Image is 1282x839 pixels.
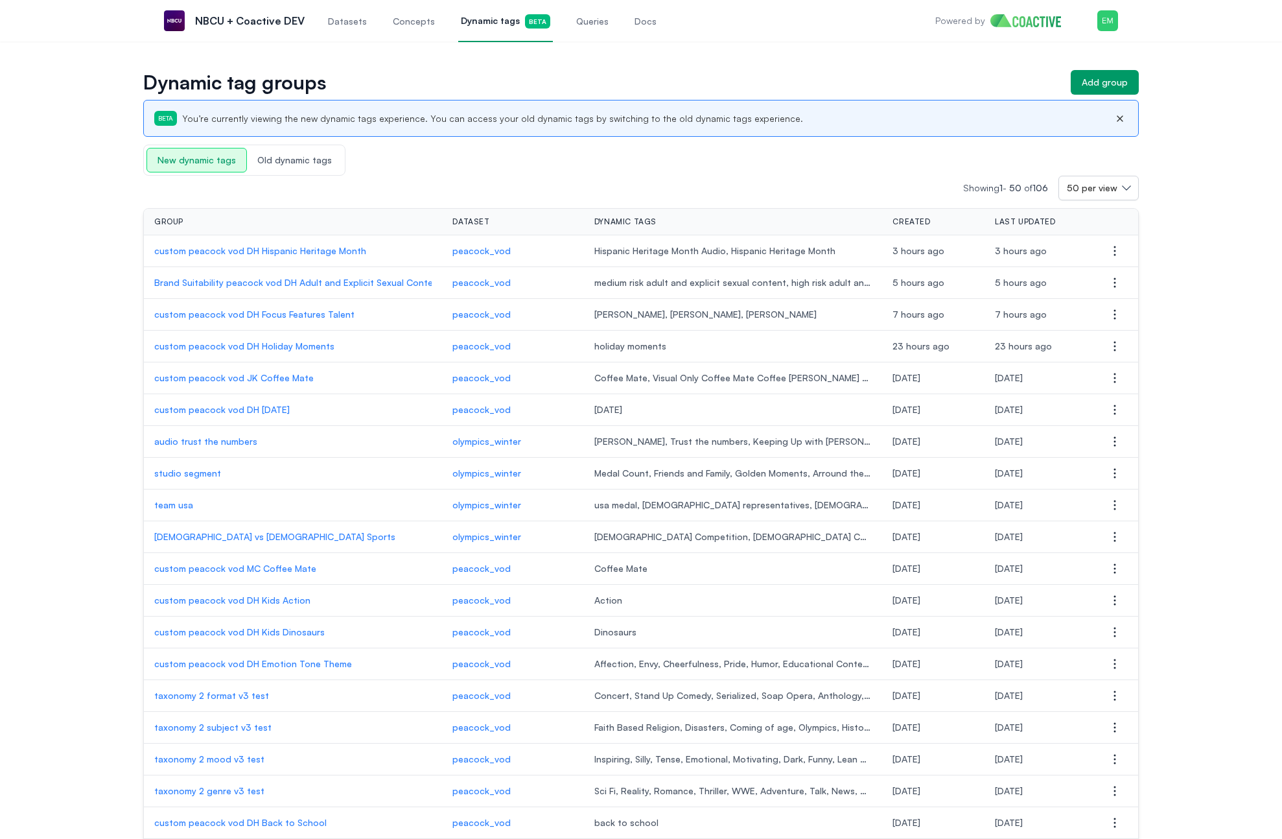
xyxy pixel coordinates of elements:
[154,785,432,798] a: taxonomy 2 genre v3 test
[995,595,1023,606] span: Tuesday, August 5, 2025 at 5:17:21 PM UTC
[990,14,1071,27] img: Home
[995,372,1023,383] span: Monday, August 11, 2025 at 6:08:21 PM UTC
[1024,182,1048,193] span: of
[594,721,872,734] span: Faith Based Religion, Disasters, Coming of age, Olympics, History Biography, Crime, Espionage, So...
[1058,176,1139,200] button: 50 per view
[154,340,432,353] a: custom peacock vod DH Holiday Moments
[154,626,432,639] p: custom peacock vod DH Kids Dinosaurs
[154,372,432,384] p: custom peacock vod JK Coffee Mate
[995,531,1023,542] span: Thursday, August 7, 2025 at 1:26:09 PM UTC
[154,435,432,448] p: audio trust the numbers
[594,626,872,639] span: Dinosaurs
[594,403,872,416] span: [DATE]
[963,182,1058,195] p: Showing -
[995,404,1023,415] span: Monday, August 11, 2025 at 5:42:12 PM UTC
[1071,70,1139,95] button: Add group
[452,499,573,512] a: olympics_winter
[452,372,573,384] a: peacock_vod
[154,499,432,512] a: team usa
[995,658,1023,669] span: Tuesday, August 5, 2025 at 1:51:29 PM UTC
[594,340,872,353] span: holiday moments
[452,816,573,829] a: peacock_vod
[892,245,944,256] span: Thursday, August 14, 2025 at 5:06:33 PM UTC
[146,148,247,172] span: New dynamic tags
[452,244,573,257] p: peacock_vod
[892,467,920,479] span: Thursday, August 7, 2025 at 2:42:43 PM UTC
[594,594,872,607] span: Action
[452,657,573,670] p: peacock_vod
[154,403,432,416] a: custom peacock vod DH [DATE]
[452,785,573,798] p: peacock_vod
[1082,76,1128,89] div: Add group
[154,217,183,227] span: Group
[154,244,432,257] a: custom peacock vod DH Hispanic Heritage Month
[892,658,920,669] span: Tuesday, August 5, 2025 at 1:51:29 PM UTC
[154,721,432,734] a: taxonomy 2 subject v3 test
[1009,182,1021,193] span: 50
[995,245,1047,256] span: Thursday, August 14, 2025 at 5:06:33 PM UTC
[594,753,872,766] span: Inspiring, Silly, Tense, Emotional, Motivating, Dark, Funny, Lean back, Energetic, Intimate, Chil...
[594,657,872,670] span: Affection, Envy, Cheerfulness, Pride, Humor, Educational Content, Violence, Encouraging, Satirica...
[154,111,177,126] span: Beta
[154,562,432,575] p: custom peacock vod MC Coffee Mate
[452,308,573,321] p: peacock_vod
[154,467,432,480] p: studio segment
[452,562,573,575] a: peacock_vod
[995,309,1047,320] span: Thursday, August 14, 2025 at 1:16:45 PM UTC
[995,277,1047,288] span: Thursday, August 14, 2025 at 3:11:02 PM UTC
[594,435,872,448] span: [PERSON_NAME], Trust the numbers, Keeping Up with [PERSON_NAME]
[892,340,950,351] span: Wednesday, August 13, 2025 at 8:38:57 PM UTC
[995,753,1023,764] span: Thursday, July 31, 2025 at 9:39:45 PM UTC
[892,309,944,320] span: Thursday, August 14, 2025 at 1:16:45 PM UTC
[452,721,573,734] a: peacock_vod
[594,372,872,384] span: Coffee Mate, Visual Only Coffee Mate Coffee [PERSON_NAME] try coffee mate
[452,403,573,416] a: peacock_vod
[452,340,573,353] a: peacock_vod
[452,276,573,289] p: peacock_vod
[154,530,432,543] p: [DEMOGRAPHIC_DATA] vs [DEMOGRAPHIC_DATA] Sports
[594,276,872,289] span: medium risk adult and explicit sexual content, high risk adult and explicit sexual content, low r...
[892,499,920,510] span: Thursday, August 7, 2025 at 2:36:00 PM UTC
[154,308,432,321] a: custom peacock vod DH Focus Features Talent
[995,499,1023,510] span: Thursday, August 7, 2025 at 2:36:00 PM UTC
[594,308,872,321] span: [PERSON_NAME], [PERSON_NAME], [PERSON_NAME]
[247,148,342,172] span: Old dynamic tags
[892,817,920,828] span: Wednesday, July 30, 2025 at 6:03:05 PM UTC
[892,785,920,796] span: Thursday, July 31, 2025 at 9:39:09 PM UTC
[995,817,1023,828] span: Wednesday, July 30, 2025 at 6:03:05 PM UTC
[995,436,1023,447] span: Thursday, August 7, 2025 at 4:49:12 PM UTC
[892,436,920,447] span: Thursday, August 7, 2025 at 4:49:12 PM UTC
[452,753,573,766] p: peacock_vod
[452,530,573,543] a: olympics_winter
[154,689,432,702] a: taxonomy 2 format v3 test
[195,13,305,29] p: NBCU + Coactive DEV
[892,217,930,227] span: Created
[999,182,1003,193] span: 1
[892,722,920,733] span: Thursday, July 31, 2025 at 9:43:15 PM UTC
[452,626,573,639] a: peacock_vod
[452,435,573,448] a: olympics_winter
[182,112,803,125] p: You’re currently viewing the new dynamic tags experience. You can access your old dynamic tags by...
[892,753,920,764] span: Thursday, July 31, 2025 at 9:39:45 PM UTC
[892,404,920,415] span: Monday, August 11, 2025 at 5:42:12 PM UTC
[154,753,432,766] a: taxonomy 2 mood v3 test
[154,276,432,289] a: Brand Suitability peacock vod DH Adult and Explicit Sexual Content
[146,153,247,166] a: New dynamic tags
[154,816,432,829] a: custom peacock vod DH Back to School
[1097,10,1118,31] button: Menu for the logged in user
[995,467,1023,479] span: Thursday, August 7, 2025 at 2:42:43 PM UTC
